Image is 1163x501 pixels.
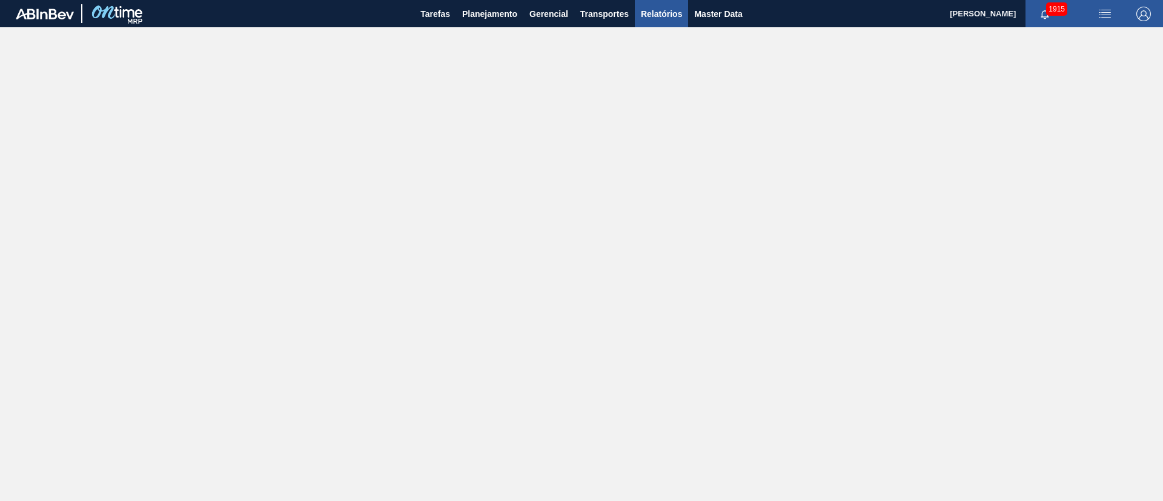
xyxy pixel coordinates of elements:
img: TNhmsLtSVTkK8tSr43FrP2fwEKptu5GPRR3wAAAABJRU5ErkJggg== [16,8,74,19]
span: Planejamento [462,7,517,21]
span: 1915 [1046,2,1067,16]
button: Notificações [1025,5,1064,22]
span: Transportes [580,7,629,21]
span: Relatórios [641,7,682,21]
img: userActions [1098,7,1112,21]
span: Tarefas [420,7,450,21]
img: Logout [1136,7,1151,21]
span: Master Data [694,7,742,21]
span: Gerencial [529,7,568,21]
